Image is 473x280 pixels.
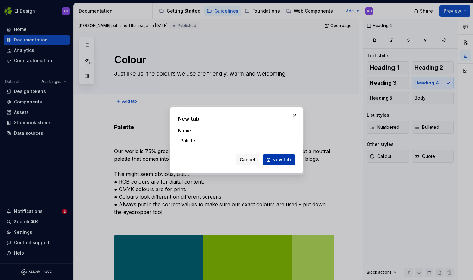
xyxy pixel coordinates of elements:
[263,154,295,165] button: New tab
[178,115,295,122] h2: New tab
[272,157,291,163] span: New tab
[240,157,255,163] span: Cancel
[178,128,191,134] label: Name
[236,154,259,165] button: Cancel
